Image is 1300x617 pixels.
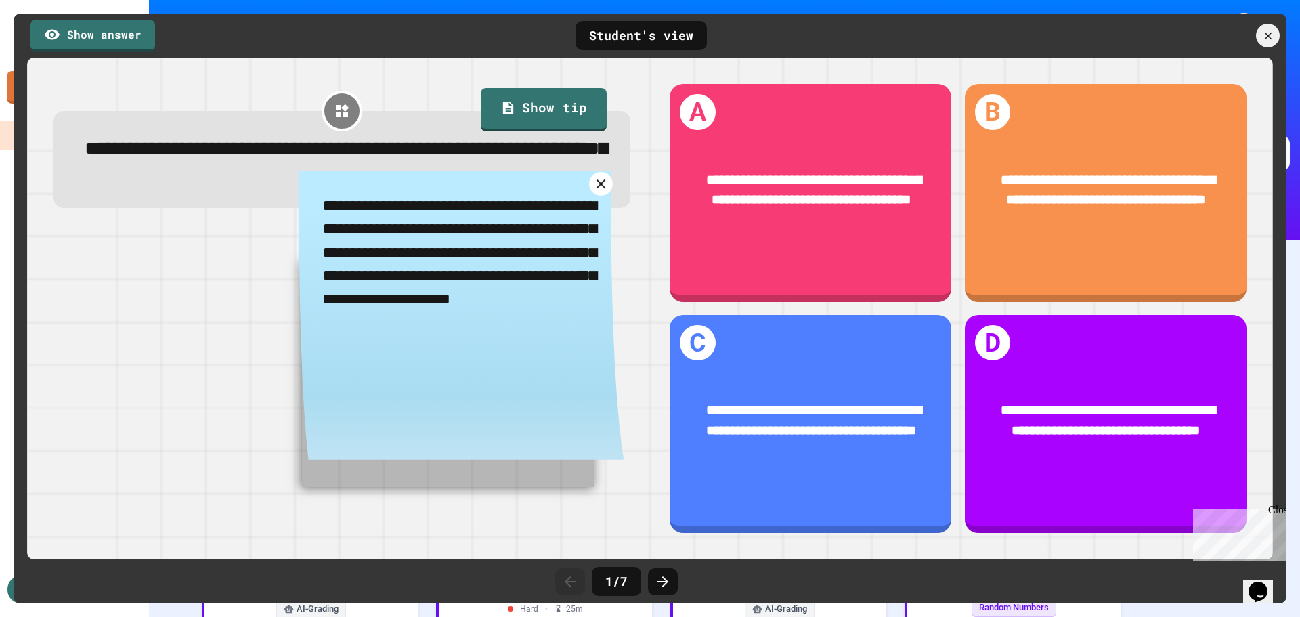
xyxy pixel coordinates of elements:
iframe: chat widget [1243,563,1286,603]
h1: D [975,325,1010,360]
a: Show tip [481,88,607,131]
h1: A [680,94,715,129]
div: 1 / 7 [592,567,641,596]
a: Show answer [30,20,155,52]
h1: B [975,94,1010,129]
div: Chat with us now!Close [5,5,93,86]
div: Student's view [576,21,707,50]
iframe: chat widget [1188,504,1286,561]
h1: C [680,325,715,360]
